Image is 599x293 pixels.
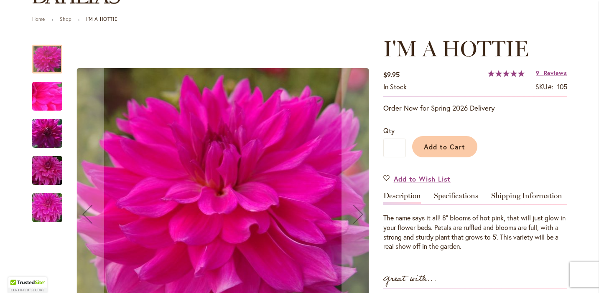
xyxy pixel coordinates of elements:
span: Reviews [544,69,567,77]
div: The name says it all! 8" blooms of hot pink, that will just glow in your flower beds. Petals are ... [383,213,567,251]
a: 9 Reviews [536,69,567,77]
span: $9.95 [383,70,400,79]
a: Home [32,16,45,22]
img: I'm A Hottie [17,151,77,191]
a: Shop [60,16,71,22]
strong: Great with... [383,272,437,286]
a: Add to Wish List [383,174,451,184]
img: I'm A Hottie [17,114,77,154]
strong: SKU [535,82,553,91]
div: Detailed Product Info [383,192,567,251]
a: Description [383,192,421,204]
span: In stock [383,82,407,91]
button: Add to Cart [412,136,477,157]
a: Specifications [434,192,478,204]
div: I'm A Hottie [32,148,71,185]
span: Qty [383,126,395,135]
div: 99% [488,70,525,77]
div: I'm A Hottie [32,73,71,111]
iframe: Launch Accessibility Center [6,263,30,287]
div: 105 [557,82,567,92]
a: Shipping Information [491,192,562,204]
strong: I'M A HOTTIE [86,16,117,22]
div: I'm A Hottie [32,36,71,73]
img: I'm A Hottie [17,74,77,119]
span: Add to Cart [424,142,465,151]
span: I'M A HOTTIE [383,35,529,62]
span: 9 [536,69,540,77]
img: I'm A Hottie [17,185,77,230]
div: I'm A Hottie [32,111,71,148]
div: Availability [383,82,407,92]
span: Add to Wish List [394,174,451,184]
div: I'm A Hottie [32,185,62,222]
p: Order Now for Spring 2026 Delivery [383,103,567,113]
